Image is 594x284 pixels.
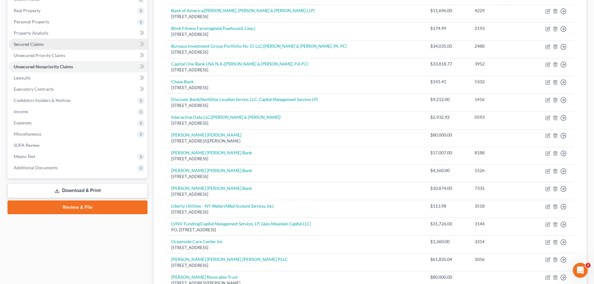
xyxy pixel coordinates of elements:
[7,200,147,214] a: Review & File
[9,39,147,50] a: Secured Claims
[475,150,522,156] div: 8188
[210,114,281,120] i: ([PERSON_NAME] & [PERSON_NAME])
[14,75,31,80] span: Lawsuits
[171,274,238,280] a: [PERSON_NAME] Revocable Trust
[171,221,311,226] a: LVNV Funding(Capital Management Services, LP, Glass Mountain Capital LLC)
[203,8,315,13] i: ([PERSON_NAME], [PERSON_NAME] & [PERSON_NAME] LLP)
[171,227,420,233] div: P.O. [STREET_ADDRESS]
[430,132,465,138] div: $80,000.00
[430,256,465,262] div: $61,835.04
[14,131,41,137] span: Miscellaneous
[430,43,465,49] div: $34,035.00
[430,61,465,67] div: $33,818.77
[475,7,522,14] div: 4229
[200,221,311,226] i: (Capital Management Services, LP, Glass Mountain Capital LLC)
[224,203,273,209] i: (Allied Account Services, Inc)
[221,26,255,31] i: (TrueAccord, Corp.)
[171,26,255,31] a: Blink Fitness Farmingdale(TrueAccord, Corp.)
[171,85,420,91] div: [STREET_ADDRESS]
[171,49,420,55] div: [STREET_ADDRESS]
[171,43,347,49] a: Bureaus Investment Group Portfolio No 15 LLC([PERSON_NAME] & [PERSON_NAME], PA, PC)
[14,64,73,69] span: Unsecured Nonpriority Claims
[430,274,465,280] div: $80,000.00
[14,142,40,148] span: SOFA Review
[14,98,70,103] span: Codebtors Insiders & Notices
[171,150,252,155] a: [PERSON_NAME] [PERSON_NAME] Bank
[430,96,465,103] div: $9,212.00
[171,114,281,120] a: Interactive Data LLC([PERSON_NAME] & [PERSON_NAME])
[9,27,147,39] a: Property Analysis
[14,86,54,92] span: Executory Contracts
[171,67,420,73] div: [STREET_ADDRESS]
[171,61,308,66] a: Capital One Bank USA N.A.([PERSON_NAME] & [PERSON_NAME], P.A P.C)
[475,203,522,209] div: 3518
[430,221,465,227] div: $31,726.00
[171,8,315,13] a: Bank of America([PERSON_NAME], [PERSON_NAME] & [PERSON_NAME] LLP)
[171,120,420,126] div: [STREET_ADDRESS]
[14,154,35,159] span: Means Test
[430,185,465,191] div: $10,874.00
[171,132,241,137] a: [PERSON_NAME] [PERSON_NAME]
[430,167,465,174] div: $4,160.00
[171,79,194,84] a: Chase Bank
[475,185,522,191] div: 7335
[14,41,44,47] span: Secured Claims
[430,203,465,209] div: $113.98
[475,238,522,245] div: 3314
[9,140,147,151] a: SOFA Review
[171,239,223,244] a: Oceanside Care Center Inc
[7,183,147,198] a: Download & Print
[171,209,420,215] div: [STREET_ADDRESS]
[430,150,465,156] div: $17,007.00
[171,174,420,180] div: [STREET_ADDRESS]
[171,156,420,162] div: [STREET_ADDRESS]
[171,14,420,20] div: [STREET_ADDRESS]
[586,263,591,268] span: 2
[14,120,31,125] span: Expenses
[9,84,147,95] a: Executory Contracts
[14,19,49,24] span: Personal Property
[171,103,420,108] div: [STREET_ADDRESS]
[475,96,522,103] div: 1416
[475,25,522,31] div: 2193
[475,221,522,227] div: 3144
[171,257,288,262] a: [PERSON_NAME] [PERSON_NAME] [PERSON_NAME] PLLC
[263,43,347,49] i: ([PERSON_NAME] & [PERSON_NAME], PA, PC)
[430,238,465,245] div: $1,360.00
[14,53,65,58] span: Unsecured Priority Claims
[14,8,41,13] span: Real Property
[9,50,147,61] a: Unsecured Priority Claims
[171,245,420,251] div: [STREET_ADDRESS]
[171,185,252,191] a: [PERSON_NAME] [PERSON_NAME] Bank
[573,263,588,278] iframe: Intercom live chat
[475,256,522,262] div: 1056
[475,79,522,85] div: 5502
[199,97,318,102] i: (NorthStar Location Service, LLC, Capital Management Services LP)
[430,25,465,31] div: $174.99
[171,168,252,173] a: [PERSON_NAME] [PERSON_NAME] Bank
[430,79,465,85] div: $141.41
[430,114,465,120] div: $2,932.92
[14,30,48,36] span: Property Analysis
[9,61,147,72] a: Unsecured Nonpriority Claims
[9,72,147,84] a: Lawsuits
[171,262,420,268] div: [STREET_ADDRESS]
[224,61,308,66] i: ([PERSON_NAME] & [PERSON_NAME], P.A P.C)
[171,31,420,37] div: [STREET_ADDRESS]
[14,109,28,114] span: Income
[171,138,420,144] div: [STREET_ADDRESS][PERSON_NAME]
[430,7,465,14] div: $11,696.00
[171,191,420,197] div: [STREET_ADDRESS]
[171,97,318,102] a: Discover Bank(NorthStar Location Service, LLC, Capital Management Services LP)
[475,167,522,174] div: 1526
[171,203,273,209] a: Liberty Utilities - NY Water(Allied Account Services, Inc)
[475,114,522,120] div: 0593
[475,61,522,67] div: 3952
[475,43,522,49] div: 2488
[14,165,58,170] span: Additional Documents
